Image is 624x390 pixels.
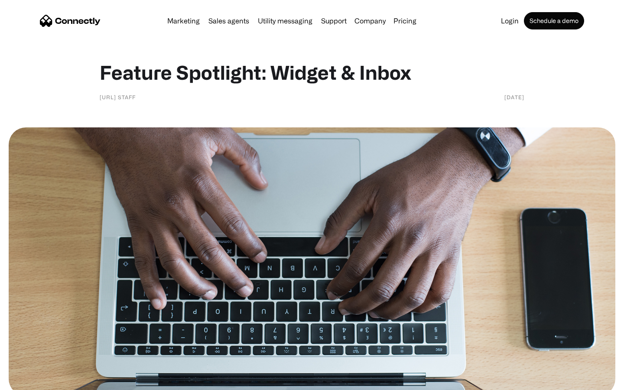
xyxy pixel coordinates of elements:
a: Pricing [390,17,420,24]
div: [URL] staff [100,93,136,101]
ul: Language list [17,375,52,387]
div: [DATE] [504,93,524,101]
a: Support [318,17,350,24]
a: Login [497,17,522,24]
aside: Language selected: English [9,375,52,387]
h1: Feature Spotlight: Widget & Inbox [100,61,524,84]
a: Schedule a demo [524,12,584,29]
div: Company [354,15,386,27]
a: Sales agents [205,17,253,24]
a: Marketing [164,17,203,24]
a: Utility messaging [254,17,316,24]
